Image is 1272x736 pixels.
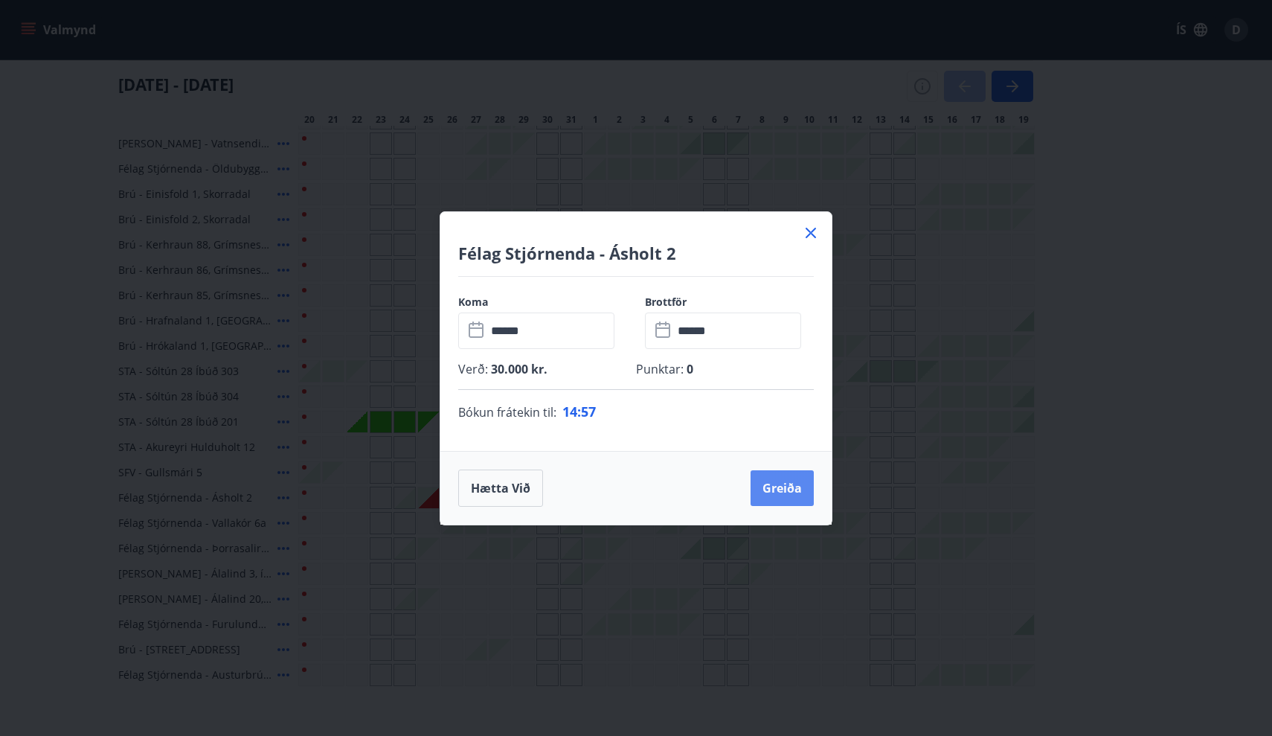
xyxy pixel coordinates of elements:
[458,242,814,264] h4: Félag Stjórnenda - Ásholt 2
[751,470,814,506] button: Greiða
[581,403,596,420] span: 57
[562,403,581,420] span: 14 :
[458,361,636,377] p: Verð :
[458,295,627,310] label: Koma
[645,295,814,310] label: Brottför
[488,361,547,377] span: 30.000 kr.
[458,470,543,507] button: Hætta við
[636,361,814,377] p: Punktar :
[684,361,693,377] span: 0
[458,403,556,421] span: Bókun frátekin til :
